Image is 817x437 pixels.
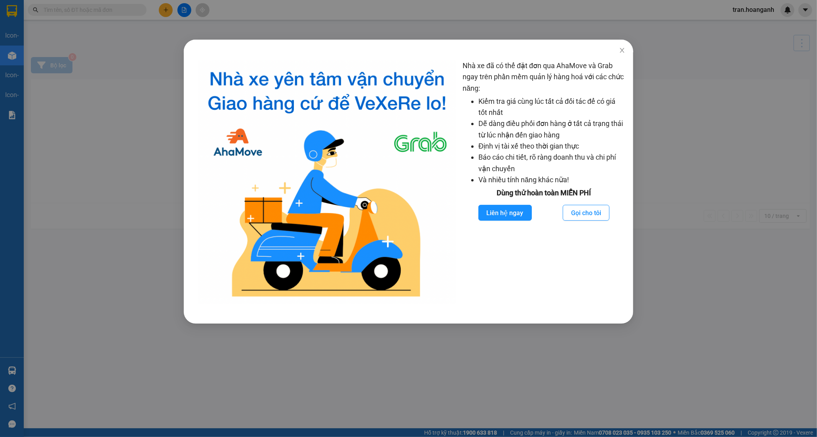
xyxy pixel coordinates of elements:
li: Và nhiều tính năng khác nữa! [478,174,625,185]
li: Dễ dàng điều phối đơn hàng ở tất cả trạng thái từ lúc nhận đến giao hàng [478,118,625,141]
img: logo [198,60,456,304]
span: close [619,47,625,53]
li: Định vị tài xế theo thời gian thực [478,141,625,152]
span: Gọi cho tôi [571,208,601,218]
li: Kiểm tra giá cùng lúc tất cả đối tác để có giá tốt nhất [478,96,625,118]
span: Liên hệ ngay [487,208,524,218]
div: Dùng thử hoàn toàn MIỄN PHÍ [463,187,625,198]
div: Nhà xe đã có thể đặt đơn qua AhaMove và Grab ngay trên phần mềm quản lý hàng hoá với các chức năng: [463,60,625,304]
button: Close [611,40,633,62]
button: Liên hệ ngay [478,205,532,221]
button: Gọi cho tôi [563,205,609,221]
li: Báo cáo chi tiết, rõ ràng doanh thu và chi phí vận chuyển [478,152,625,174]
